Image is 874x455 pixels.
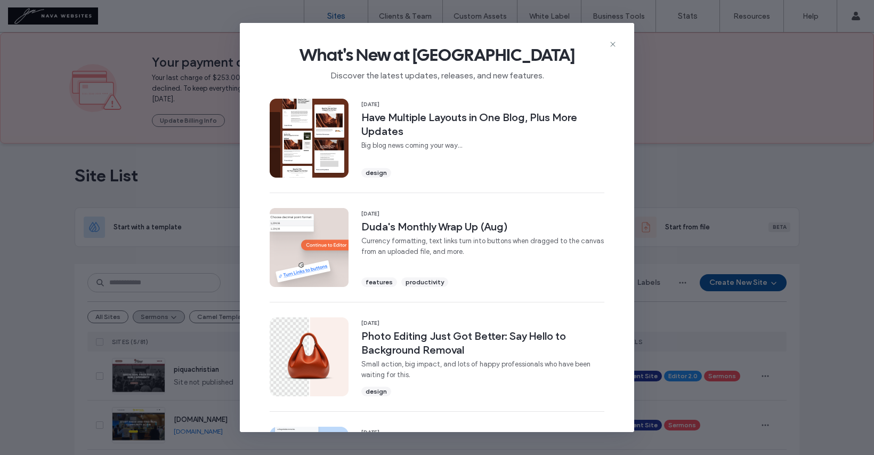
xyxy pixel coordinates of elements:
[366,387,387,396] span: design
[406,277,444,287] span: productivity
[361,329,604,357] span: Photo Editing Just Got Better: Say Hello to Background Removal
[361,429,569,436] span: [DATE]
[257,44,617,66] span: What's New at [GEOGRAPHIC_DATA]
[361,140,604,151] span: Big blog news coming your way...
[361,110,604,138] span: Have Multiple Layouts in One Blog, Plus More Updates
[366,168,387,178] span: design
[361,210,604,218] span: [DATE]
[361,101,604,108] span: [DATE]
[361,359,604,380] span: Small action, big impact, and lots of happy professionals who have been waiting for this.
[361,320,604,327] span: [DATE]
[366,277,393,287] span: features
[361,220,604,234] span: Duda's Monthly Wrap Up (Aug)
[361,236,604,257] span: Currency formatting, text links turn into buttons when dragged to the canvas from an uploaded fil...
[257,66,617,82] span: Discover the latest updates, releases, and new features.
